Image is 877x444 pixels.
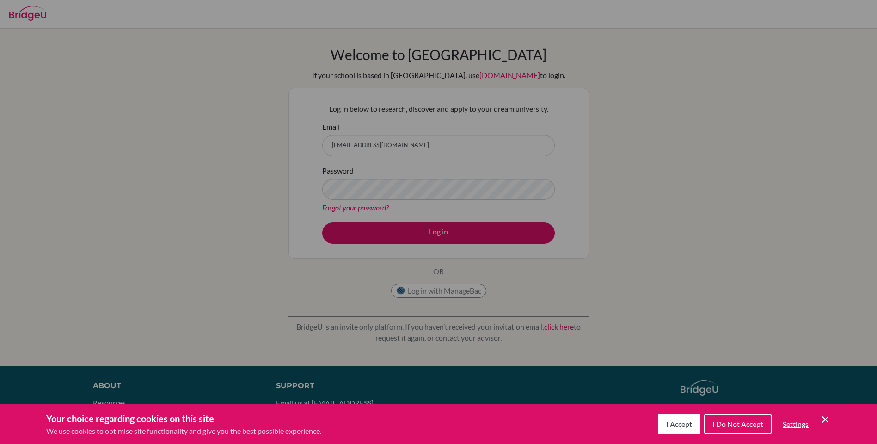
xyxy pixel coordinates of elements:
button: I Accept [658,414,700,434]
button: Save and close [820,414,831,425]
button: I Do Not Accept [704,414,772,434]
p: We use cookies to optimise site functionality and give you the best possible experience. [46,426,321,437]
span: I Accept [666,420,692,428]
span: I Do Not Accept [712,420,763,428]
h3: Your choice regarding cookies on this site [46,412,321,426]
span: Settings [783,420,809,428]
button: Settings [775,415,816,433]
